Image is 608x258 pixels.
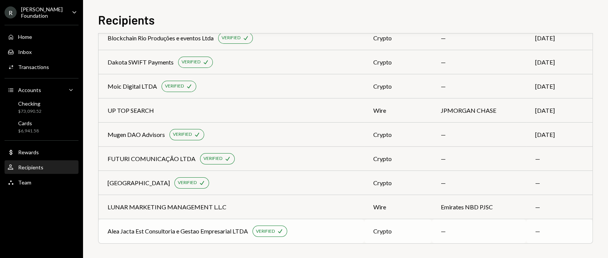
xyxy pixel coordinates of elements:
[5,175,79,189] a: Team
[526,219,593,243] td: —
[108,203,226,212] div: LUNAR MARKETING MANAGEMENT L.L.C
[182,59,200,65] div: VERIFIED
[18,100,42,107] div: Checking
[108,227,248,236] div: Alea Jacta Est Consultoria e Gestao Empresarial LTDA
[5,6,17,18] div: R
[203,155,222,162] div: VERIFIED
[432,147,526,171] td: —
[432,219,526,243] td: —
[432,50,526,74] td: —
[98,12,155,27] h1: Recipients
[5,30,79,43] a: Home
[373,106,423,115] div: wire
[373,130,423,139] div: crypto
[18,120,39,126] div: Cards
[526,74,593,98] td: [DATE]
[432,171,526,195] td: —
[222,35,240,41] div: VERIFIED
[18,164,43,170] div: Recipients
[373,154,423,163] div: crypto
[5,118,79,136] a: Cards$6,941.58
[178,180,197,186] div: VERIFIED
[108,34,214,43] div: Blockchain Rio Produções e eventos Ltda
[18,64,49,70] div: Transactions
[108,154,195,163] div: FUTURI COMUNICAÇÃO LTDA
[373,58,423,67] div: crypto
[18,49,32,55] div: Inbox
[526,26,593,50] td: [DATE]
[165,83,184,89] div: VERIFIED
[526,171,593,195] td: —
[432,195,526,219] td: Emirates NBD PJSC
[526,123,593,147] td: [DATE]
[373,178,423,187] div: crypto
[373,34,423,43] div: crypto
[18,149,39,155] div: Rewards
[5,60,79,74] a: Transactions
[108,178,170,187] div: [GEOGRAPHIC_DATA]
[5,160,79,174] a: Recipients
[108,106,154,115] div: UP TOP SEARCH
[432,26,526,50] td: —
[18,108,42,115] div: $73,090.52
[108,82,157,91] div: Moic Digital LTDA
[108,58,174,67] div: Dakota SWIFT Payments
[18,87,41,93] div: Accounts
[18,34,32,40] div: Home
[256,228,275,235] div: VERIFIED
[5,98,79,116] a: Checking$73,090.52
[432,123,526,147] td: —
[432,74,526,98] td: —
[373,203,423,212] div: wire
[5,45,79,58] a: Inbox
[432,98,526,123] td: JPMORGAN CHASE
[526,147,593,171] td: —
[526,195,593,219] td: —
[21,6,66,19] div: [PERSON_NAME] Foundation
[373,82,423,91] div: crypto
[526,50,593,74] td: [DATE]
[18,179,31,186] div: Team
[108,130,165,139] div: Mugen DAO Advisors
[173,131,192,138] div: VERIFIED
[18,128,39,134] div: $6,941.58
[373,227,423,236] div: crypto
[526,98,593,123] td: [DATE]
[5,83,79,97] a: Accounts
[5,145,79,159] a: Rewards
